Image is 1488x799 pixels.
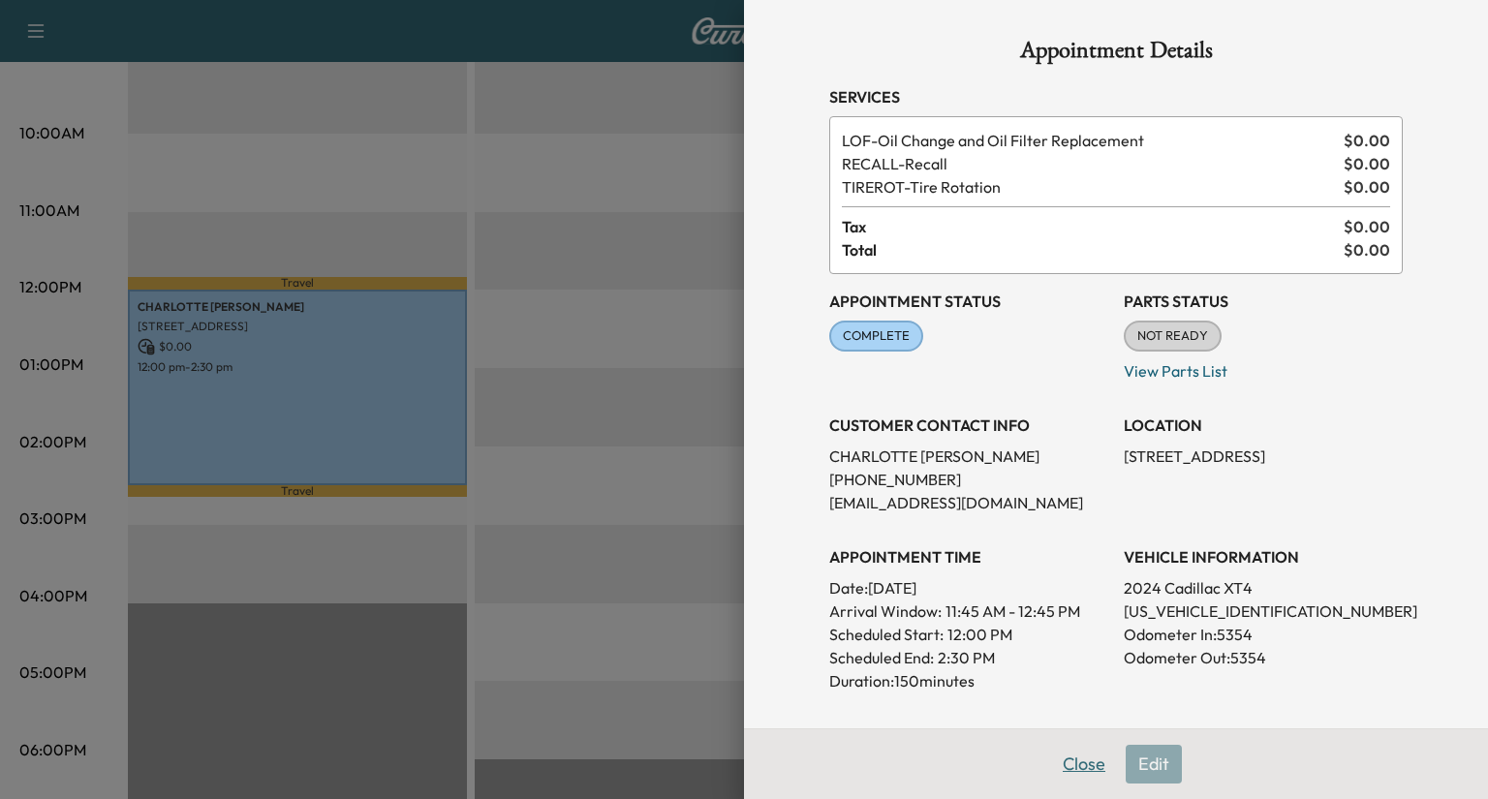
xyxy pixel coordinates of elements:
span: Tire Rotation [842,175,1336,199]
p: Odometer In: 5354 [1124,623,1403,646]
span: Tax [842,215,1344,238]
h3: Services [829,85,1403,108]
span: NOT READY [1126,326,1220,346]
h3: LOCATION [1124,414,1403,437]
p: Duration: 150 minutes [829,669,1108,692]
h3: Parts Status [1124,290,1403,313]
p: [STREET_ADDRESS] [1124,445,1403,468]
span: Recall [842,152,1336,175]
p: 12:00 PM [947,623,1012,646]
h3: APPOINTMENT TIME [829,545,1108,569]
h3: CONTACT CUSTOMER [1124,723,1403,747]
span: $ 0.00 [1344,175,1390,199]
h3: History [829,723,1108,747]
p: Date: [DATE] [829,576,1108,599]
p: 2024 Cadillac XT4 [1124,576,1403,599]
span: Oil Change and Oil Filter Replacement [842,129,1336,152]
span: $ 0.00 [1344,129,1390,152]
p: Scheduled Start: [829,623,944,646]
span: $ 0.00 [1344,238,1390,261]
h3: VEHICLE INFORMATION [1124,545,1403,569]
p: Scheduled End: [829,646,934,669]
p: Arrival Window: [829,599,1108,623]
p: [EMAIL_ADDRESS][DOMAIN_NAME] [829,491,1108,514]
p: CHARLOTTE [PERSON_NAME] [829,445,1108,468]
span: $ 0.00 [1344,215,1390,238]
span: $ 0.00 [1344,152,1390,175]
h1: Appointment Details [829,39,1403,70]
h3: CUSTOMER CONTACT INFO [829,414,1108,437]
span: COMPLETE [831,326,921,346]
p: Odometer Out: 5354 [1124,646,1403,669]
p: 2:30 PM [938,646,995,669]
p: View Parts List [1124,352,1403,383]
button: Close [1050,745,1118,784]
p: [PHONE_NUMBER] [829,468,1108,491]
span: 11:45 AM - 12:45 PM [945,599,1080,623]
p: [US_VEHICLE_IDENTIFICATION_NUMBER] [1124,599,1403,623]
h3: Appointment Status [829,290,1108,313]
span: Total [842,238,1344,261]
